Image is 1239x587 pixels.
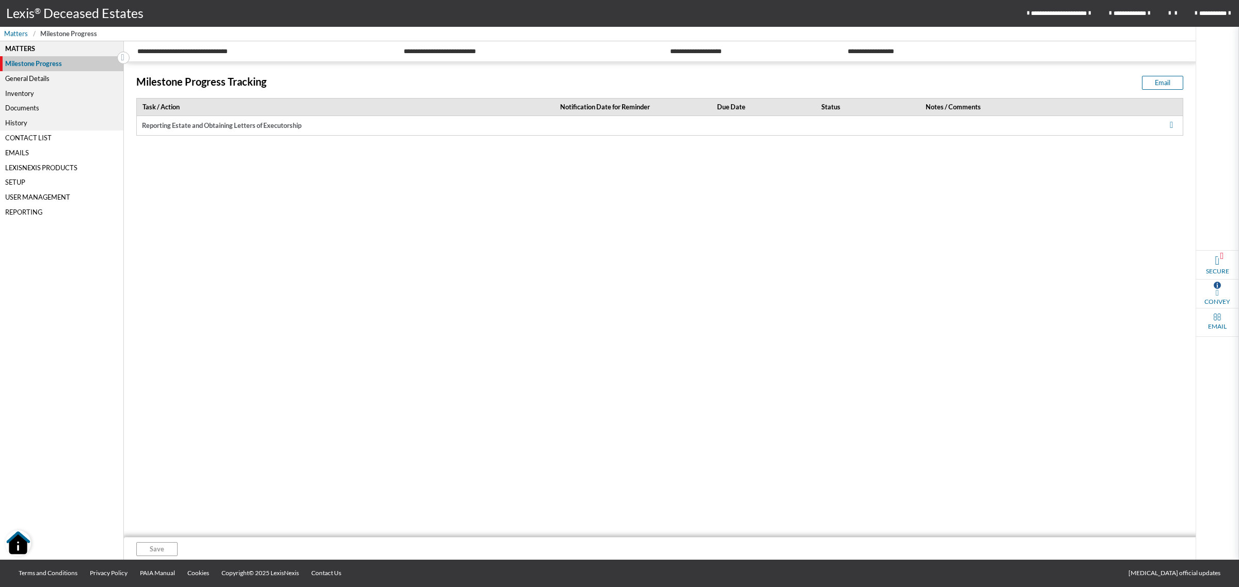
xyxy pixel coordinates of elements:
[717,102,796,112] span: Due Date
[4,29,33,39] a: Matters
[84,560,134,586] a: Privacy Policy
[137,116,554,136] td: Reporting Estate and Obtaining Letters of Executorship
[305,560,347,586] a: Contact Us
[181,560,215,586] a: Cookies
[215,560,305,586] a: Copyright© 2025 LexisNexis
[35,5,43,22] p: ®
[926,102,1133,112] span: Notes / Comments
[4,29,28,39] span: Matters
[12,560,84,586] a: Terms and Conditions
[1208,322,1227,331] span: Email
[142,102,518,112] span: Task / Action
[136,76,1183,88] p: Milestone Progress Tracking
[5,530,31,556] button: Open Resource Center
[1206,267,1229,276] span: Secure
[1155,78,1170,88] span: Email
[821,102,900,112] span: Status
[134,560,181,586] a: PAIA Manual
[1122,560,1227,586] a: [MEDICAL_DATA] official updates
[560,102,688,112] span: Notification Date for Reminder
[1204,297,1230,306] span: Convey
[1142,76,1183,90] button: Email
